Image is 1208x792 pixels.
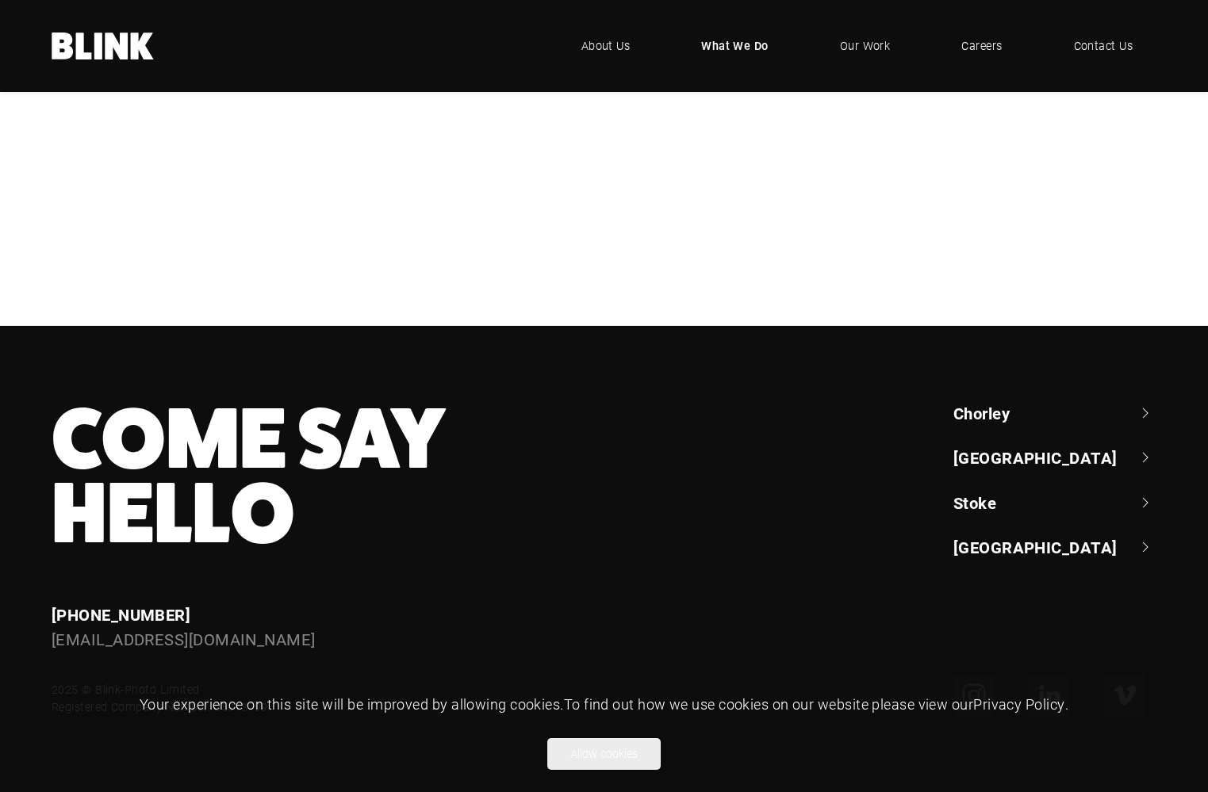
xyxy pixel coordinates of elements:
[701,37,769,55] span: What We Do
[547,738,661,770] button: Allow cookies
[677,22,792,70] a: What We Do
[1074,37,1133,55] span: Contact Us
[953,536,1156,558] a: [GEOGRAPHIC_DATA]
[973,694,1064,714] a: Privacy Policy
[52,604,190,625] a: [PHONE_NUMBER]
[816,22,915,70] a: Our Work
[140,694,1068,714] span: Your experience on this site will be improved by allowing cookies. To find out how we use cookies...
[52,629,316,649] a: [EMAIL_ADDRESS][DOMAIN_NAME]
[953,402,1156,424] a: Chorley
[961,37,1002,55] span: Careers
[1050,22,1157,70] a: Contact Us
[938,22,1026,70] a: Careers
[558,22,654,70] a: About Us
[581,37,631,55] span: About Us
[52,33,155,59] a: Home
[953,492,1156,514] a: Stoke
[953,446,1156,469] a: [GEOGRAPHIC_DATA]
[840,37,891,55] span: Our Work
[52,402,706,551] h3: Come Say Hello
